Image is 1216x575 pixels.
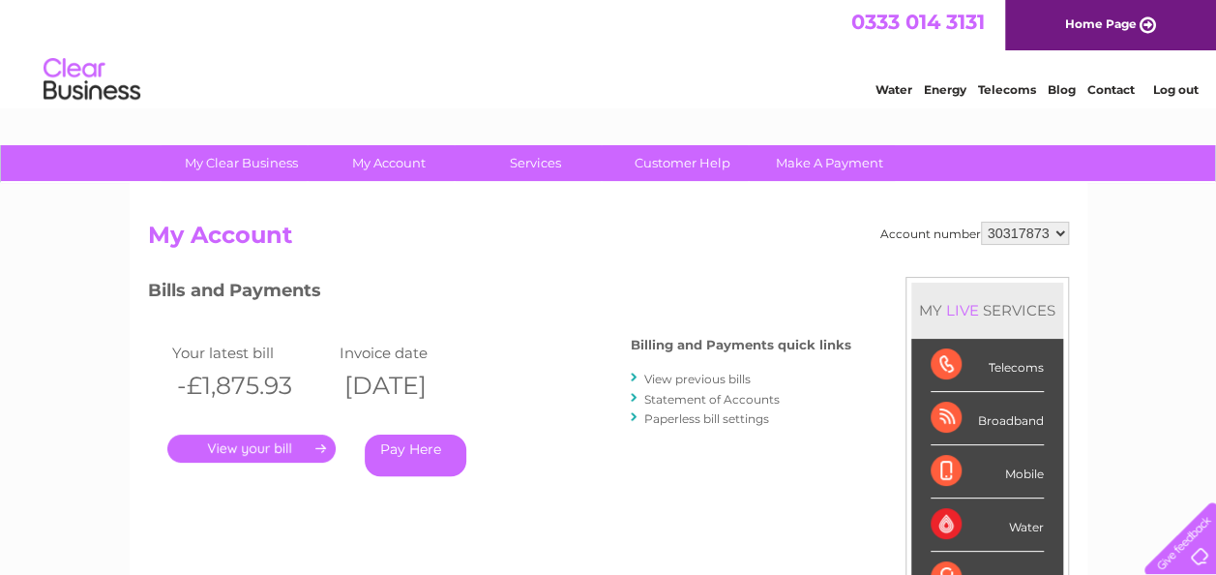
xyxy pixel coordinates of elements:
a: Paperless bill settings [644,411,769,426]
a: Contact [1087,82,1135,97]
a: Water [875,82,912,97]
a: Telecoms [978,82,1036,97]
th: [DATE] [335,366,503,406]
a: Services [456,145,615,181]
a: Energy [924,82,966,97]
th: -£1,875.93 [167,366,336,406]
div: Broadband [931,392,1044,445]
a: Pay Here [365,435,466,476]
div: Water [931,499,1044,552]
a: Log out [1152,82,1198,97]
img: logo.png [43,50,141,109]
td: Invoice date [335,340,503,366]
a: My Account [309,145,468,181]
h3: Bills and Payments [148,277,851,311]
div: LIVE [942,301,983,319]
h4: Billing and Payments quick links [631,338,851,352]
a: Make A Payment [750,145,909,181]
div: Clear Business is a trading name of Verastar Limited (registered in [GEOGRAPHIC_DATA] No. 3667643... [152,11,1066,94]
h2: My Account [148,222,1069,258]
a: Blog [1048,82,1076,97]
a: My Clear Business [162,145,321,181]
td: Your latest bill [167,340,336,366]
div: MY SERVICES [911,283,1063,338]
a: Customer Help [603,145,762,181]
div: Telecoms [931,339,1044,392]
a: View previous bills [644,372,751,386]
a: Statement of Accounts [644,392,780,407]
a: 0333 014 3131 [851,10,985,34]
a: . [167,435,336,463]
div: Account number [880,222,1069,245]
div: Mobile [931,445,1044,499]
